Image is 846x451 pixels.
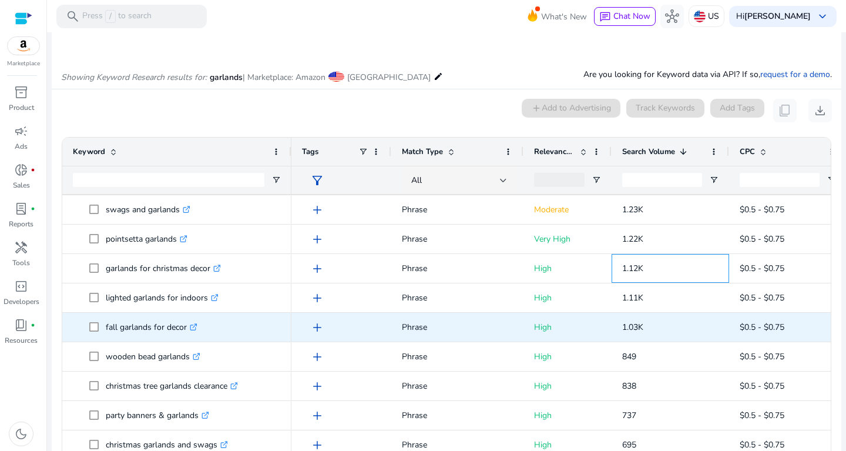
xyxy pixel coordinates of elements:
[310,203,324,217] span: add
[622,351,636,362] span: 849
[411,175,422,186] span: All
[13,180,30,191] p: Sales
[402,345,513,369] p: Phrase
[808,99,832,122] button: download
[534,345,601,369] p: High
[14,240,28,255] span: handyman
[106,345,200,369] p: wooden bead garlands
[302,146,318,157] span: Tags
[740,380,784,392] span: $0.5 - $0.75
[8,37,39,55] img: amazon.svg
[613,11,650,22] span: Chat Now
[583,68,832,81] p: Are you looking for Keyword data via API? If so, .
[534,146,575,157] span: Relevance Score
[740,410,784,421] span: $0.5 - $0.75
[105,10,116,23] span: /
[106,256,221,280] p: garlands for christmas decor
[310,379,324,393] span: add
[592,175,601,185] button: Open Filter Menu
[434,69,443,83] mat-icon: edit
[9,219,33,229] p: Reports
[14,163,28,177] span: donut_small
[66,9,80,24] span: search
[347,72,431,83] span: [GEOGRAPHIC_DATA]
[740,233,784,245] span: $0.5 - $0.75
[4,296,39,307] p: Developers
[31,323,35,328] span: fiber_manual_record
[106,198,190,222] p: swags and garlands
[12,258,30,268] p: Tools
[622,439,636,450] span: 695
[736,12,811,21] p: Hi
[106,315,197,339] p: fall garlands for decor
[622,322,643,333] span: 1.03K
[14,85,28,99] span: inventory_2
[106,286,219,310] p: lighted garlands for indoors
[310,409,324,423] span: add
[740,351,784,362] span: $0.5 - $0.75
[534,374,601,398] p: High
[709,175,719,185] button: Open Filter Menu
[310,350,324,364] span: add
[310,262,324,276] span: add
[622,204,643,215] span: 1.23K
[14,124,28,138] span: campaign
[5,335,38,346] p: Resources
[534,315,601,339] p: High
[541,6,587,27] span: What's New
[402,403,513,427] p: Phrase
[7,59,40,68] p: Marketplace
[534,403,601,427] p: High
[622,233,643,245] span: 1.22K
[310,291,324,305] span: add
[73,146,105,157] span: Keyword
[82,10,152,23] p: Press to search
[622,173,702,187] input: Search Volume Filter Input
[106,227,187,251] p: pointsetta garlands
[310,173,324,188] span: filter_alt
[402,198,513,222] p: Phrase
[760,69,830,80] a: request for a demo
[534,198,601,222] p: Moderate
[31,168,35,172] span: fiber_manual_record
[599,11,611,23] span: chat
[402,227,513,251] p: Phrase
[622,292,643,303] span: 1.11K
[15,141,28,152] p: Ads
[31,206,35,211] span: fiber_manual_record
[402,374,513,398] p: Phrase
[14,202,28,216] span: lab_profile
[402,315,513,339] p: Phrase
[708,6,719,26] p: US
[740,263,784,274] span: $0.5 - $0.75
[665,9,679,24] span: hub
[106,374,238,398] p: christmas tree garlands clearance
[14,427,28,441] span: dark_mode
[660,5,684,28] button: hub
[534,256,601,280] p: High
[210,72,243,83] span: garlands
[14,318,28,332] span: book_4
[622,146,675,157] span: Search Volume
[271,175,281,185] button: Open Filter Menu
[73,173,264,187] input: Keyword Filter Input
[310,232,324,246] span: add
[740,292,784,303] span: $0.5 - $0.75
[740,322,784,333] span: $0.5 - $0.75
[534,286,601,310] p: High
[9,102,34,113] p: Product
[594,7,656,26] button: chatChat Now
[14,279,28,293] span: code_blocks
[827,175,836,185] button: Open Filter Menu
[815,9,830,24] span: keyboard_arrow_down
[310,320,324,335] span: add
[61,72,207,83] i: Showing Keyword Research results for:
[740,204,784,215] span: $0.5 - $0.75
[622,263,643,274] span: 1.12K
[402,286,513,310] p: Phrase
[622,380,636,392] span: 838
[534,227,601,251] p: Very High
[106,403,209,427] p: party banners & garlands
[694,11,706,22] img: us.svg
[622,410,636,421] span: 737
